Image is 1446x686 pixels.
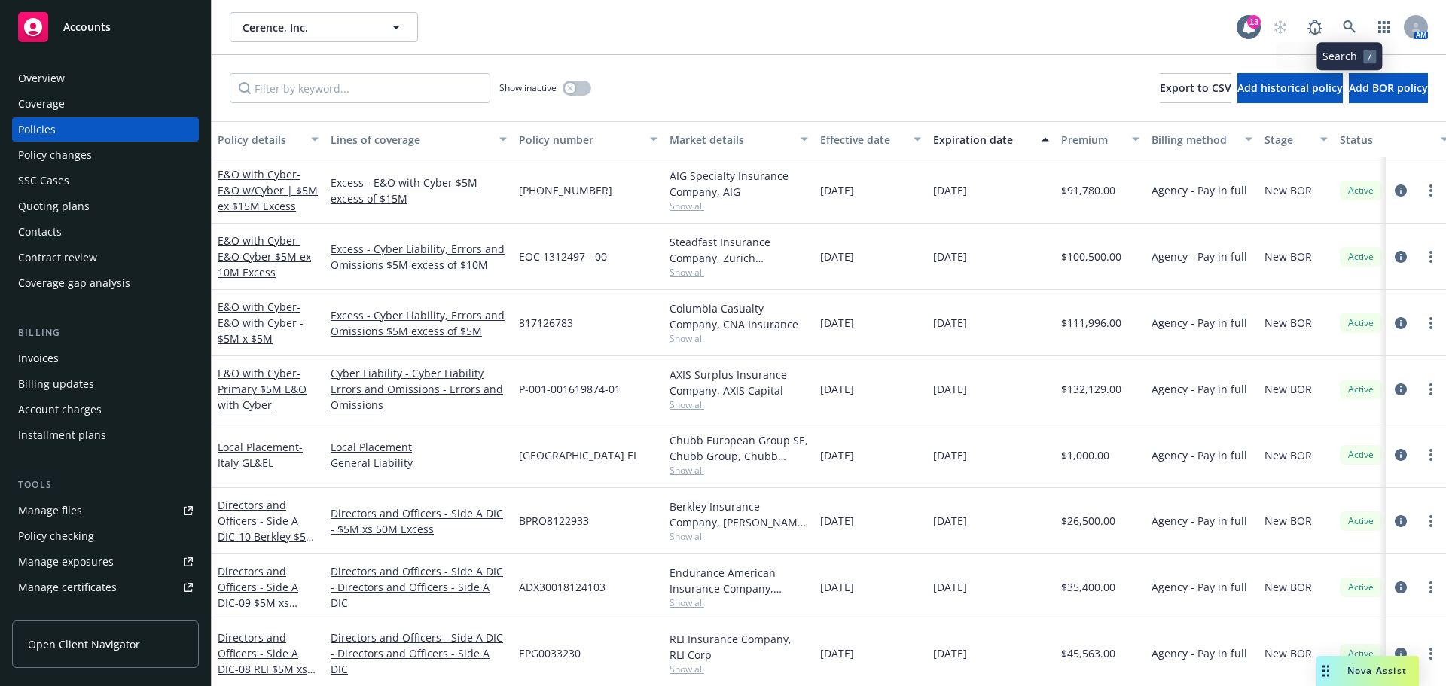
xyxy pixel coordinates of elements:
span: $132,129.00 [1061,381,1121,397]
span: Agency - Pay in full [1152,315,1247,331]
div: Quoting plans [18,194,90,218]
span: Show inactive [499,81,557,94]
div: 13 [1247,15,1261,29]
button: Billing method [1146,121,1258,157]
span: $91,780.00 [1061,182,1115,198]
div: Coverage [18,92,65,116]
a: Search [1335,12,1365,42]
span: $111,996.00 [1061,315,1121,331]
div: Contract review [18,245,97,270]
a: General Liability [331,455,507,471]
div: Billing [12,325,199,340]
span: [DATE] [820,447,854,463]
span: - 10 Berkley $5M xs $50M Excess [218,529,316,559]
div: Overview [18,66,65,90]
a: circleInformation [1392,578,1410,596]
span: [DATE] [820,513,854,529]
a: circleInformation [1392,314,1410,332]
div: Manage claims [18,601,94,625]
span: [DATE] [933,579,967,595]
a: E&O with Cyber [218,233,311,279]
span: $100,500.00 [1061,248,1121,264]
div: Columbia Casualty Company, CNA Insurance [670,300,808,332]
div: RLI Insurance Company, RLI Corp [670,631,808,663]
span: $45,563.00 [1061,645,1115,661]
a: circleInformation [1392,446,1410,464]
a: E&O with Cyber [218,167,318,213]
span: Active [1346,647,1376,660]
div: Manage exposures [18,550,114,574]
span: Show all [670,530,808,543]
button: Export to CSV [1160,73,1231,103]
span: [PHONE_NUMBER] [519,182,612,198]
div: Account charges [18,398,102,422]
span: Accounts [63,21,111,33]
span: [DATE] [933,447,967,463]
div: Stage [1264,132,1311,148]
a: Manage certificates [12,575,199,599]
span: Active [1346,383,1376,396]
div: Coverage gap analysis [18,271,130,295]
span: Active [1346,514,1376,528]
span: Agency - Pay in full [1152,447,1247,463]
span: [DATE] [820,645,854,661]
a: Contacts [12,220,199,244]
a: Errors and Omissions - Errors and Omissions [331,381,507,413]
span: Agency - Pay in full [1152,381,1247,397]
span: Active [1346,316,1376,330]
div: Status [1340,132,1432,148]
span: EOC 1312497 - 00 [519,248,607,264]
a: Coverage gap analysis [12,271,199,295]
span: Manage exposures [12,550,199,574]
span: Agency - Pay in full [1152,513,1247,529]
span: [DATE] [820,315,854,331]
div: Policy checking [18,524,94,548]
span: Active [1346,184,1376,197]
div: Billing method [1152,132,1236,148]
span: [DATE] [933,315,967,331]
button: Stage [1258,121,1334,157]
button: Effective date [814,121,927,157]
a: Directors and Officers - Side A DIC [218,564,298,626]
span: - Primary $5M E&O with Cyber [218,366,307,412]
span: Nova Assist [1347,664,1407,677]
button: Market details [664,121,814,157]
span: [DATE] [820,182,854,198]
span: [DATE] [933,182,967,198]
a: Coverage [12,92,199,116]
a: Manage files [12,498,199,523]
a: circleInformation [1392,181,1410,200]
div: Market details [670,132,792,148]
a: Local Placement [218,440,303,470]
a: more [1422,314,1440,332]
a: Account charges [12,398,199,422]
div: Berkley Insurance Company, [PERSON_NAME] Corporation [670,498,808,530]
button: Nova Assist [1316,656,1419,686]
span: Show all [670,266,808,279]
div: Steadfast Insurance Company, Zurich Insurance Group [670,234,808,266]
span: [GEOGRAPHIC_DATA] EL [519,447,639,463]
a: Local Placement [331,439,507,455]
a: Switch app [1369,12,1399,42]
span: Add historical policy [1237,81,1343,95]
span: Show all [670,464,808,477]
a: Accounts [12,6,199,48]
span: Agency - Pay in full [1152,182,1247,198]
span: New BOR [1264,381,1312,397]
span: BPRO8122933 [519,513,589,529]
button: Premium [1055,121,1146,157]
span: Add BOR policy [1349,81,1428,95]
span: Show all [670,663,808,675]
input: Filter by keyword... [230,73,490,103]
span: - 09 $5M xs $45M Excess [218,596,297,626]
span: Active [1346,250,1376,264]
span: Agency - Pay in full [1152,645,1247,661]
span: Show all [670,332,808,345]
span: [DATE] [820,579,854,595]
span: P-001-001619874-01 [519,381,621,397]
span: Show all [670,200,808,212]
a: circleInformation [1392,380,1410,398]
div: Lines of coverage [331,132,490,148]
a: Directors and Officers - Side A DIC - Directors and Officers - Side A DIC [331,630,507,677]
a: E&O with Cyber [218,300,304,346]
